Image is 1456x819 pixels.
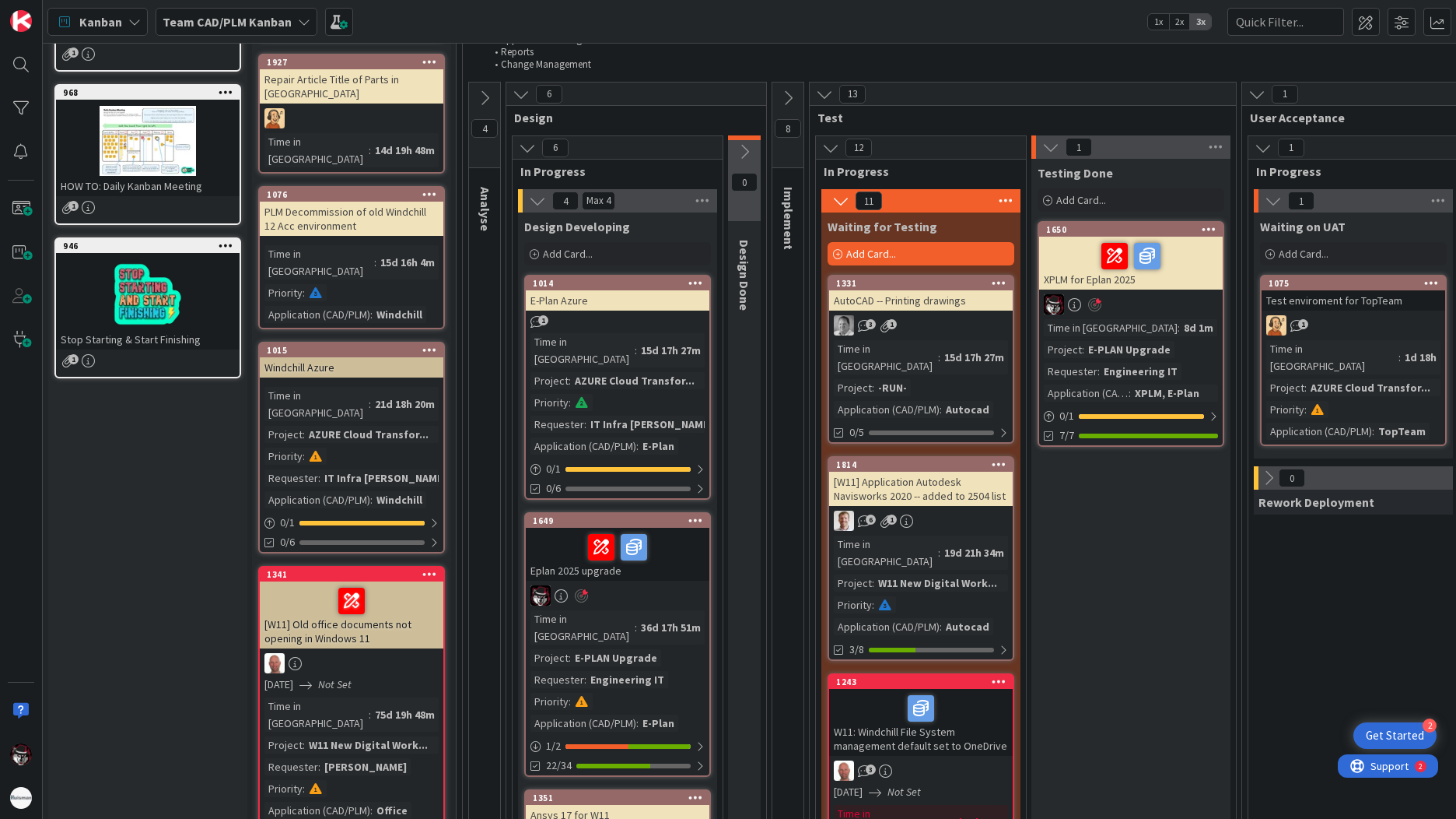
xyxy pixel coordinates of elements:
[571,649,661,666] div: E-PLAN Upgrade
[1372,423,1374,440] span: :
[569,394,571,411] span: :
[530,333,635,367] div: Time in [GEOGRAPHIC_DATA]
[940,618,942,635] span: :
[260,357,443,378] div: Windchill Azure
[569,649,571,666] span: :
[834,575,872,592] div: Project
[526,791,709,805] div: 1351
[260,513,443,533] div: 0/1
[636,438,639,455] span: :
[530,649,569,666] div: Project
[1066,138,1092,156] span: 1
[370,802,373,819] span: :
[530,715,636,732] div: Application (CAD/PLM)
[264,758,318,775] div: Requester
[303,780,305,797] span: :
[942,618,993,635] div: Autocad
[839,85,866,104] span: 13
[829,315,1013,336] div: AV
[1262,290,1445,311] div: Test enviroment for TopTeam
[828,219,937,234] span: Waiting for Testing
[371,142,439,159] div: 14d 19h 48m
[940,544,1008,561] div: 19d 21h 34m
[639,438,678,455] div: E-Plan
[371,706,439,723] div: 75d 19h 48m
[260,108,443,128] div: RH
[829,511,1013,531] div: BO
[938,544,940,561] span: :
[267,569,443,580] div: 1341
[1082,341,1084,358] span: :
[938,349,940,366] span: :
[267,57,443,68] div: 1927
[264,284,303,301] div: Priority
[264,426,303,443] div: Project
[320,758,411,775] div: [PERSON_NAME]
[1039,294,1223,315] div: RS
[829,458,1013,506] div: 1814[W11] Application Autodesk Navisworks 2020 -- added to 2504 list
[775,119,801,138] span: 8
[874,379,911,396] div: -RUN-
[318,677,352,691] i: Not Set
[639,715,678,732] div: E-Plan
[264,448,303,465] div: Priority
[1039,406,1223,426] div: 0/1
[1044,341,1082,358] div: Project
[1266,401,1304,418] div: Priority
[829,458,1013,472] div: 1814
[1039,237,1223,290] div: XPLM for Eplan 2025
[542,139,569,157] span: 6
[849,424,864,441] span: 0/5
[56,176,240,196] div: HOW TO: Daily Kanban Meeting
[374,254,376,271] span: :
[1398,349,1401,366] span: :
[584,671,586,688] span: :
[303,426,305,443] span: :
[1169,14,1190,30] span: 2x
[1180,319,1217,336] div: 8d 1m
[305,426,432,443] div: AZURE Cloud Transfor...
[637,619,705,636] div: 36d 17h 51m
[264,108,285,128] img: RH
[376,254,439,271] div: 15d 16h 4m
[56,239,240,253] div: 946
[260,582,443,649] div: [W11] Old office documents not opening in Windows 11
[586,197,611,205] div: Max 4
[637,342,705,359] div: 15d 17h 27m
[526,290,709,311] div: E-Plan Azure
[834,618,940,635] div: Application (CAD/PLM)
[526,276,709,290] div: 1014
[81,6,85,19] div: 2
[68,201,79,211] span: 1
[1100,363,1181,380] div: Engineering IT
[371,395,439,413] div: 21d 18h 20m
[526,459,709,479] div: 0/1
[731,173,758,192] span: 0
[260,69,443,104] div: Repair Article Title of Parts in [GEOGRAPHIC_DATA]
[10,787,32,809] img: avatar
[10,743,32,765] img: RS
[1423,719,1437,733] div: 2
[264,653,285,673] img: RK
[1266,340,1398,374] div: Time in [GEOGRAPHIC_DATA]
[79,12,122,31] span: Kanban
[1266,379,1304,396] div: Project
[1084,341,1174,358] div: E-PLAN Upgrade
[829,276,1013,290] div: 1331
[533,515,709,526] div: 1649
[264,802,370,819] div: Application (CAD/PLM)
[569,693,571,710] span: :
[1190,14,1211,30] span: 3x
[866,319,876,329] span: 3
[1044,385,1129,402] div: Application (CAD/PLM)
[1272,85,1298,104] span: 1
[1256,163,1439,179] span: In Progress
[1304,401,1307,418] span: :
[530,416,584,433] div: Requester
[526,736,709,756] div: 1/2
[305,736,432,754] div: W11 New Digital Work...
[737,240,752,311] span: Design Done
[584,416,586,433] span: :
[836,677,1013,687] div: 1243
[264,736,303,754] div: Project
